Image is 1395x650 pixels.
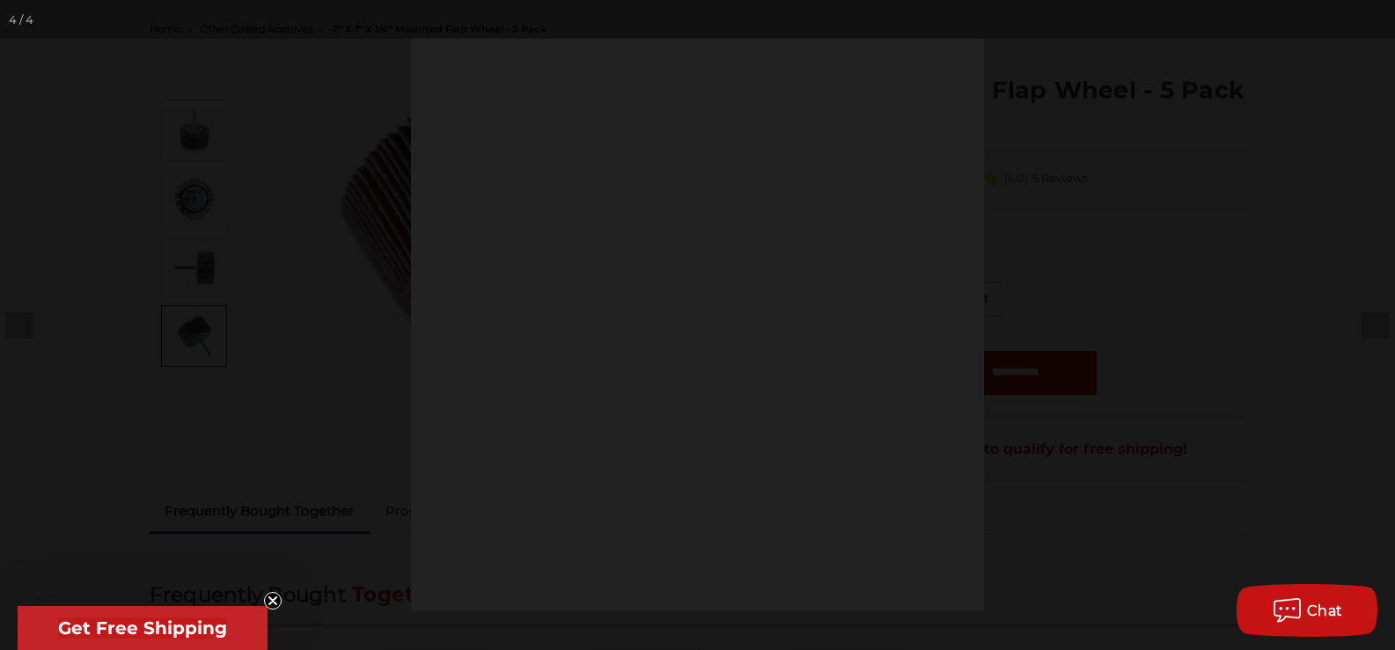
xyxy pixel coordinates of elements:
[1333,281,1395,369] button: Next (arrow right)
[1307,603,1343,619] span: Chat
[58,617,227,639] span: Get Free Shipping
[264,592,282,610] button: Close teaser
[18,606,268,650] div: Get Free ShippingClose teaser
[1237,584,1377,637] button: Chat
